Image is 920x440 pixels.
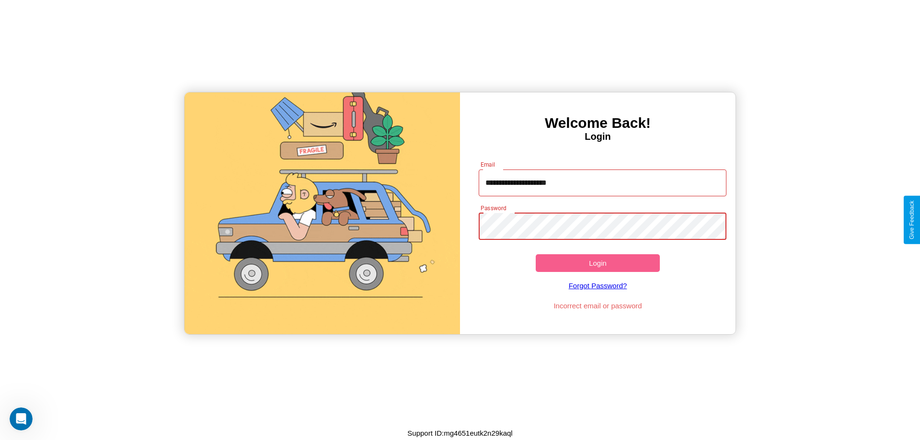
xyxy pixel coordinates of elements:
div: Give Feedback [908,201,915,239]
h4: Login [460,131,736,142]
label: Email [481,160,495,169]
p: Incorrect email or password [474,299,722,312]
p: Support ID: mg4651eutk2n29kaql [407,427,512,440]
label: Password [481,204,506,212]
img: gif [184,92,460,334]
button: Login [536,254,660,272]
h3: Welcome Back! [460,115,736,131]
a: Forgot Password? [474,272,722,299]
iframe: Intercom live chat [10,407,33,430]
